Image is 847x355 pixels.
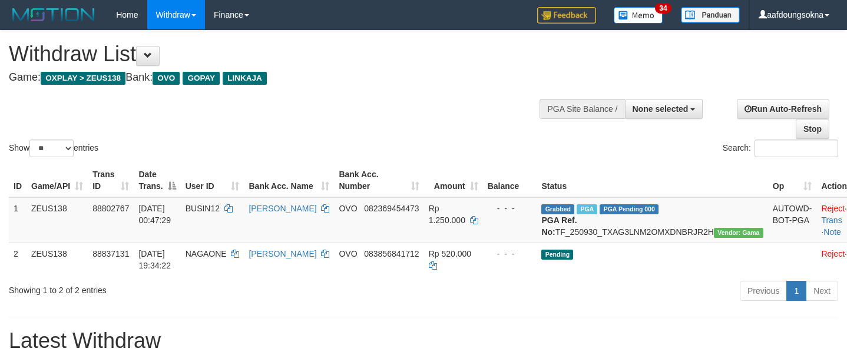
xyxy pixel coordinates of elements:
th: ID [9,164,27,197]
td: ZEUS138 [27,243,88,276]
span: Marked by aafsreyleap [577,204,597,214]
span: Grabbed [541,204,574,214]
select: Showentries [29,140,74,157]
a: [PERSON_NAME] [249,249,316,258]
span: None selected [633,104,689,114]
span: Rp 1.250.000 [429,204,465,225]
td: 1 [9,197,27,243]
span: Pending [541,250,573,260]
th: Status [537,164,767,197]
a: Reject [821,249,845,258]
div: - - - [488,203,532,214]
button: None selected [625,99,703,119]
th: Bank Acc. Number: activate to sort column ascending [334,164,423,197]
div: Showing 1 to 2 of 2 entries [9,280,344,296]
th: Bank Acc. Name: activate to sort column ascending [244,164,334,197]
span: Copy 083856841712 to clipboard [364,249,419,258]
span: PGA Pending [600,204,659,214]
img: Button%20Memo.svg [614,7,663,24]
a: Stop [796,119,829,139]
a: Next [806,281,838,301]
span: GOPAY [183,72,220,85]
a: Run Auto-Refresh [737,99,829,119]
span: NAGAONE [186,249,227,258]
td: ZEUS138 [27,197,88,243]
span: OVO [153,72,180,85]
span: BUSIN12 [186,204,220,213]
th: Op: activate to sort column ascending [768,164,817,197]
img: MOTION_logo.png [9,6,98,24]
span: 88837131 [92,249,129,258]
a: Reject [821,204,845,213]
a: [PERSON_NAME] [249,204,316,213]
th: Balance [483,164,537,197]
span: Copy 082369454473 to clipboard [364,204,419,213]
span: OVO [339,204,357,213]
label: Show entries [9,140,98,157]
span: Rp 520.000 [429,249,471,258]
th: User ID: activate to sort column ascending [181,164,244,197]
span: [DATE] 19:34:22 [138,249,171,270]
th: Game/API: activate to sort column ascending [27,164,88,197]
a: Previous [740,281,787,301]
div: PGA Site Balance / [540,99,624,119]
th: Trans ID: activate to sort column ascending [88,164,134,197]
input: Search: [755,140,838,157]
th: Date Trans.: activate to sort column descending [134,164,180,197]
a: 1 [786,281,806,301]
td: TF_250930_TXAG3LNM2OMXDNBRJR2H [537,197,767,243]
label: Search: [723,140,838,157]
td: AUTOWD-BOT-PGA [768,197,817,243]
span: [DATE] 00:47:29 [138,204,171,225]
b: PGA Ref. No: [541,215,577,237]
span: Vendor URL: https://trx31.1velocity.biz [714,228,763,238]
a: Note [823,227,841,237]
img: Feedback.jpg [537,7,596,24]
div: - - - [488,248,532,260]
th: Amount: activate to sort column ascending [424,164,483,197]
td: 2 [9,243,27,276]
span: 88802767 [92,204,129,213]
h1: Latest Withdraw [9,329,838,353]
span: 34 [655,3,671,14]
span: OXPLAY > ZEUS138 [41,72,125,85]
span: OVO [339,249,357,258]
h4: Game: Bank: [9,72,553,84]
span: LINKAJA [223,72,267,85]
img: panduan.png [681,7,740,23]
h1: Withdraw List [9,42,553,66]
